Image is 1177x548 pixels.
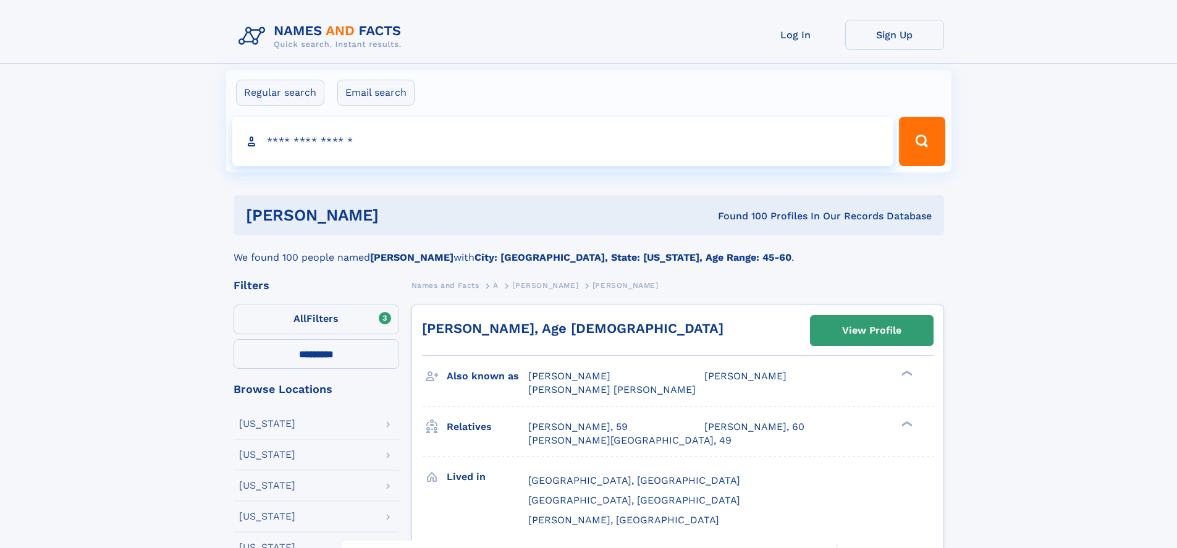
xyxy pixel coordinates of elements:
[293,313,306,324] span: All
[337,80,415,106] label: Email search
[239,512,295,521] div: [US_STATE]
[411,277,479,293] a: Names and Facts
[704,420,804,434] a: [PERSON_NAME], 60
[447,466,528,487] h3: Lived in
[239,481,295,491] div: [US_STATE]
[234,305,399,334] label: Filters
[528,434,732,447] a: [PERSON_NAME][GEOGRAPHIC_DATA], 49
[234,280,399,291] div: Filters
[845,20,944,50] a: Sign Up
[234,235,944,265] div: We found 100 people named with .
[704,370,787,382] span: [PERSON_NAME]
[234,384,399,395] div: Browse Locations
[811,316,933,345] a: View Profile
[898,419,913,428] div: ❯
[842,316,901,345] div: View Profile
[239,450,295,460] div: [US_STATE]
[528,384,696,395] span: [PERSON_NAME] [PERSON_NAME]
[232,117,894,166] input: search input
[548,209,932,223] div: Found 100 Profiles In Our Records Database
[493,281,499,290] span: A
[447,416,528,437] h3: Relatives
[898,369,913,377] div: ❯
[593,281,659,290] span: [PERSON_NAME]
[246,208,549,223] h1: [PERSON_NAME]
[475,251,791,263] b: City: [GEOGRAPHIC_DATA], State: [US_STATE], Age Range: 45-60
[493,277,499,293] a: A
[746,20,845,50] a: Log In
[236,80,324,106] label: Regular search
[528,494,740,506] span: [GEOGRAPHIC_DATA], [GEOGRAPHIC_DATA]
[528,514,719,526] span: [PERSON_NAME], [GEOGRAPHIC_DATA]
[528,420,628,434] a: [PERSON_NAME], 59
[528,474,740,486] span: [GEOGRAPHIC_DATA], [GEOGRAPHIC_DATA]
[899,117,945,166] button: Search Button
[422,321,723,336] a: [PERSON_NAME], Age [DEMOGRAPHIC_DATA]
[512,281,578,290] span: [PERSON_NAME]
[234,20,411,53] img: Logo Names and Facts
[370,251,454,263] b: [PERSON_NAME]
[447,366,528,387] h3: Also known as
[512,277,578,293] a: [PERSON_NAME]
[239,419,295,429] div: [US_STATE]
[528,370,610,382] span: [PERSON_NAME]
